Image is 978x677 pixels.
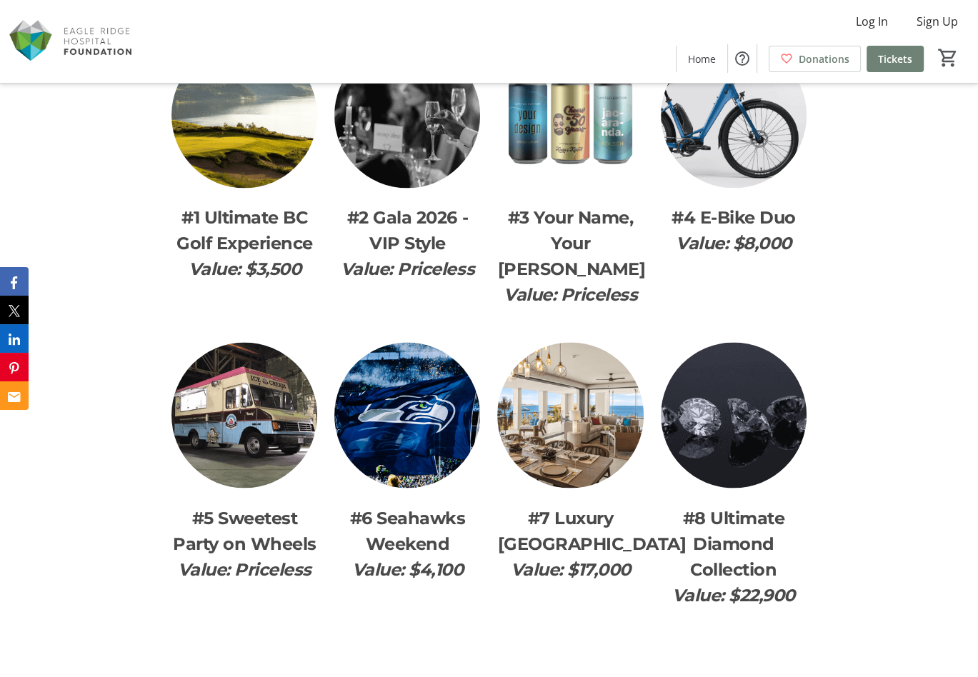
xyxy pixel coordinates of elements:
[844,10,899,33] button: Log In
[935,45,961,71] button: Cart
[511,558,631,579] em: Value: $17,000
[728,44,757,73] button: Help
[171,42,317,188] img: <p><span style="color: rgb(74, 74, 74);">#1 Ultimate BC Golf Experience </span></p><p><em style="...
[176,207,313,254] span: #1 Ultimate BC Golf Experience
[856,13,888,30] span: Log In
[497,42,643,188] img: <p><span style="color: rgb(74, 74, 74);">#3 Your Name, Your Patina Brew</span></p><p><em style="c...
[352,558,464,579] em: Value: $4,100
[661,42,807,188] img: <p><span style="color: rgb(74, 74, 74);">#4 E-Bike Duo</span></p><p><em style="color: rgb(74, 74,...
[173,507,316,553] span: #5 Sweetest Party on Wheels
[350,507,466,553] span: #6 Seahawks Weekend
[189,259,301,279] em: Value: $3,500
[347,207,468,254] span: #2 Gala 2026 - VIP Style
[672,207,796,228] span: #4 E-Bike Duo
[878,51,912,66] span: Tickets
[341,259,474,279] em: Value: Priceless
[497,342,643,488] img: <p><span style="color: rgb(74, 74, 74);">#7 Luxury Cabo Villa</span></p><p><em style="color: rgb(...
[178,558,311,579] em: Value: Priceless
[504,284,637,305] em: Value: Priceless
[917,13,958,30] span: Sign Up
[676,233,792,254] em: Value: $8,000
[867,46,924,72] a: Tickets
[769,46,861,72] a: Donations
[497,507,686,553] span: #7 Luxury [GEOGRAPHIC_DATA]
[334,42,480,188] img: <p><span style="color: rgb(74, 74, 74);">#2 Gala 2026 - VIP Style</span></p><p><em style="color: ...
[171,342,317,488] img: <p><span style="color: rgb(74, 74, 74);">#5 Sweetest Party on Wheels</span></p><p><em style="colo...
[677,46,727,72] a: Home
[497,207,645,279] span: #3 Your Name, Your [PERSON_NAME]
[9,6,136,77] img: Eagle Ridge Hospital Foundation's Logo
[799,51,849,66] span: Donations
[334,342,480,488] img: <p><span style="color: rgb(74, 74, 74);">#6 Seahawks Weekend</span></p><p><em style="color: rgb(7...
[661,342,807,488] img: <p><span style="color: rgb(74, 74, 74);">#8 Ultimate Diamond Collection</span></p><p><em style="c...
[672,584,795,605] em: Value: $22,900
[905,10,969,33] button: Sign Up
[688,51,716,66] span: Home
[682,507,784,579] span: #8 Ultimate Diamond Collection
